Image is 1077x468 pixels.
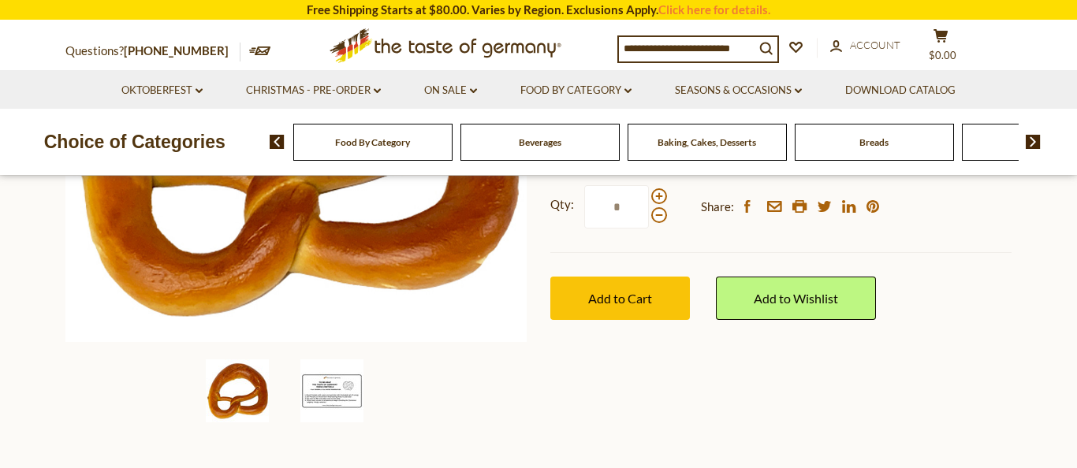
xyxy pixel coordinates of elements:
a: Seasons & Occasions [675,82,802,99]
a: Breads [859,136,889,148]
strong: Qty: [550,195,574,214]
a: Account [830,37,900,54]
a: Add to Wishlist [716,277,876,320]
a: Download Catalog [845,82,956,99]
a: Christmas - PRE-ORDER [246,82,381,99]
a: [PHONE_NUMBER] [124,43,229,58]
span: Share: [701,197,734,217]
button: $0.00 [917,28,964,68]
img: previous arrow [270,135,285,149]
img: The Taste of Germany Large Bavarian Pretzels, 10 oz, 5 pack [300,359,363,422]
a: Oktoberfest [121,82,203,99]
a: Baking, Cakes, Desserts [658,136,756,148]
img: next arrow [1026,135,1041,149]
a: Click here for details. [658,2,770,17]
a: On Sale [424,82,477,99]
button: Add to Cart [550,277,690,320]
span: Account [850,39,900,51]
input: Qty: [584,185,649,228]
img: The Taste of Germany Large Bavarian Pretzels, 10 oz, 5 pack [206,359,269,422]
a: Food By Category [520,82,632,99]
a: Food By Category [335,136,410,148]
span: $0.00 [929,49,956,61]
a: Beverages [519,136,561,148]
p: Questions? [65,41,240,61]
span: Add to Cart [588,291,652,306]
